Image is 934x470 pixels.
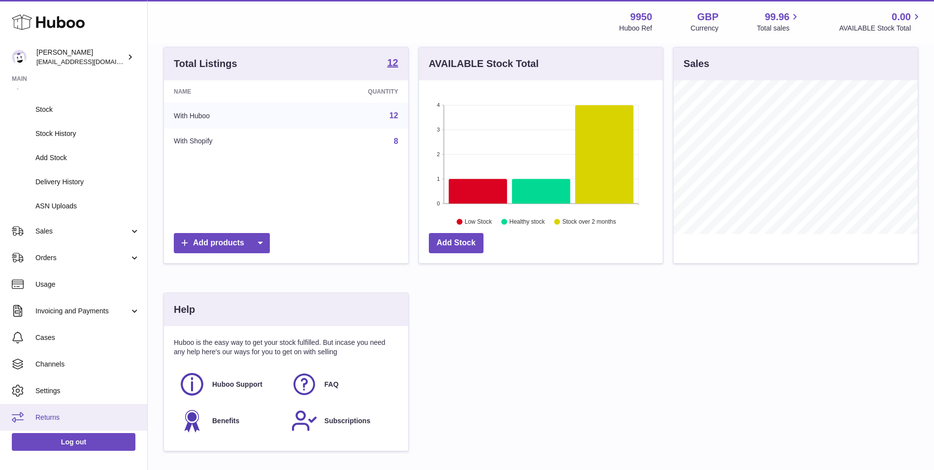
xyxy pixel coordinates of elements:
a: Add Stock [429,233,483,253]
text: 1 [437,176,440,182]
text: Stock over 2 months [562,218,616,225]
p: Huboo is the easy way to get your stock fulfilled. But incase you need any help here's our ways f... [174,338,398,357]
span: Channels [35,360,140,369]
span: Cases [35,333,140,342]
img: info@loveliposomal.co.uk [12,50,27,65]
span: Returns [35,413,140,422]
span: Settings [35,386,140,396]
span: Sales [35,227,129,236]
th: Quantity [295,80,408,103]
a: 8 [394,137,398,145]
span: 0.00 [892,10,911,24]
span: 99.96 [765,10,789,24]
a: 12 [389,111,398,120]
strong: GBP [697,10,718,24]
a: 0.00 AVAILABLE Stock Total [839,10,922,33]
div: [PERSON_NAME] [36,48,125,67]
span: Benefits [212,416,239,426]
span: AVAILABLE Stock Total [839,24,922,33]
span: Stock History [35,129,140,138]
span: Huboo Support [212,380,262,389]
span: Add Stock [35,153,140,163]
strong: 9950 [630,10,652,24]
th: Name [164,80,295,103]
h3: AVAILABLE Stock Total [429,57,539,70]
span: Total sales [757,24,801,33]
span: Invoicing and Payments [35,306,129,316]
div: Huboo Ref [619,24,652,33]
td: With Huboo [164,103,295,129]
a: FAQ [291,371,393,398]
span: Subscriptions [324,416,370,426]
div: Currency [691,24,719,33]
span: Orders [35,253,129,263]
a: Log out [12,433,135,451]
span: FAQ [324,380,339,389]
a: Huboo Support [179,371,281,398]
span: Usage [35,280,140,289]
h3: Sales [683,57,709,70]
text: 2 [437,151,440,157]
span: Stock [35,105,140,114]
h3: Help [174,303,195,316]
h3: Total Listings [174,57,237,70]
a: Subscriptions [291,407,393,434]
a: Add products [174,233,270,253]
a: 99.96 Total sales [757,10,801,33]
span: ASN Uploads [35,201,140,211]
a: Benefits [179,407,281,434]
text: 0 [437,201,440,206]
span: Delivery History [35,177,140,187]
text: 4 [437,102,440,108]
a: 12 [387,58,398,69]
text: Low Stock [465,218,492,225]
text: Healthy stock [509,218,545,225]
span: [EMAIL_ADDRESS][DOMAIN_NAME] [36,58,145,66]
strong: 12 [387,58,398,67]
td: With Shopify [164,129,295,154]
text: 3 [437,127,440,133]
